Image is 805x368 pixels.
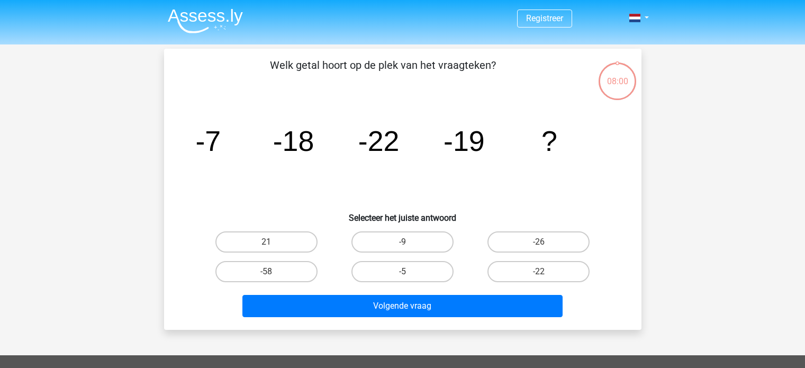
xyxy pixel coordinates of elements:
[181,204,625,223] h6: Selecteer het juiste antwoord
[358,125,399,157] tspan: -22
[215,231,318,253] label: 21
[487,261,590,282] label: -22
[444,125,485,157] tspan: -19
[273,125,314,157] tspan: -18
[168,8,243,33] img: Assessly
[487,231,590,253] label: -26
[195,125,221,157] tspan: -7
[351,231,454,253] label: -9
[541,125,557,157] tspan: ?
[242,295,563,317] button: Volgende vraag
[598,61,637,88] div: 08:00
[181,57,585,89] p: Welk getal hoort op de plek van het vraagteken?
[215,261,318,282] label: -58
[351,261,454,282] label: -5
[526,13,563,23] a: Registreer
